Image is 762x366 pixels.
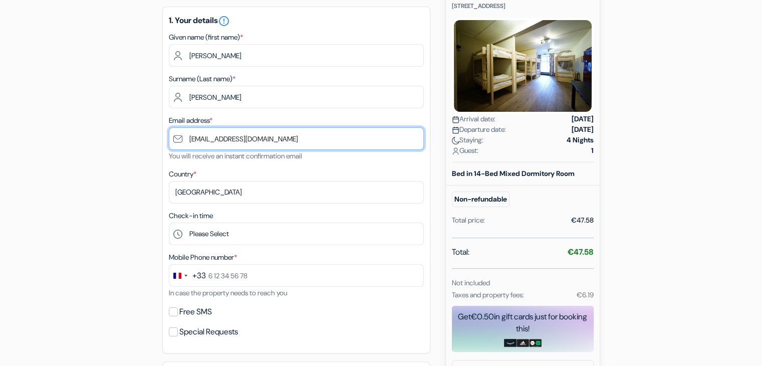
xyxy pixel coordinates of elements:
small: In case the property needs to reach you [169,288,287,297]
img: amazon-card-no-text.png [504,339,517,347]
strong: 4 Nights [567,135,594,145]
span: Arrival date: [452,114,495,124]
p: [STREET_ADDRESS] [452,2,594,10]
strong: [DATE] [572,114,594,124]
strong: 1 [591,145,594,156]
h5: 1. Your details [169,15,424,27]
span: Departure date: [452,124,506,135]
input: Enter last name [169,86,424,108]
span: Total: [452,246,469,258]
label: Country [169,169,196,179]
img: adidas-card.png [517,339,529,347]
small: You will receive an instant confirmation email [169,151,302,160]
label: Special Requests [179,325,238,339]
span: Staying: [452,135,483,145]
img: uber-uber-eats-card.png [529,339,542,347]
label: Mobile Phone number [169,252,237,263]
label: Free SMS [179,305,212,319]
small: Non-refundable [452,192,510,207]
div: Get in gift cards just for booking this! [452,311,594,335]
b: Bed in 14-Bed Mixed Dormitory Room [452,169,575,178]
span: €0.50 [471,311,494,322]
img: calendar.svg [452,116,459,123]
label: Given name (first name) [169,32,243,43]
strong: €47.58 [568,247,594,257]
small: Taxes and property fees: [452,290,524,299]
div: Total price: [452,215,485,226]
button: Change country, selected France (+33) [169,265,206,286]
a: error_outline [218,15,230,26]
img: user_icon.svg [452,147,459,155]
strong: [DATE] [572,124,594,135]
span: Guest: [452,145,478,156]
img: moon.svg [452,137,459,144]
div: +33 [192,270,206,282]
div: €47.58 [571,215,594,226]
small: €6.19 [576,290,593,299]
label: Check-in time [169,211,213,221]
input: Enter email address [169,127,424,150]
input: 6 12 34 56 78 [169,264,424,287]
label: Surname (Last name) [169,74,235,84]
small: Not included [452,278,490,287]
i: error_outline [218,15,230,27]
input: Enter first name [169,44,424,67]
img: calendar.svg [452,126,459,134]
label: Email address [169,115,212,126]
